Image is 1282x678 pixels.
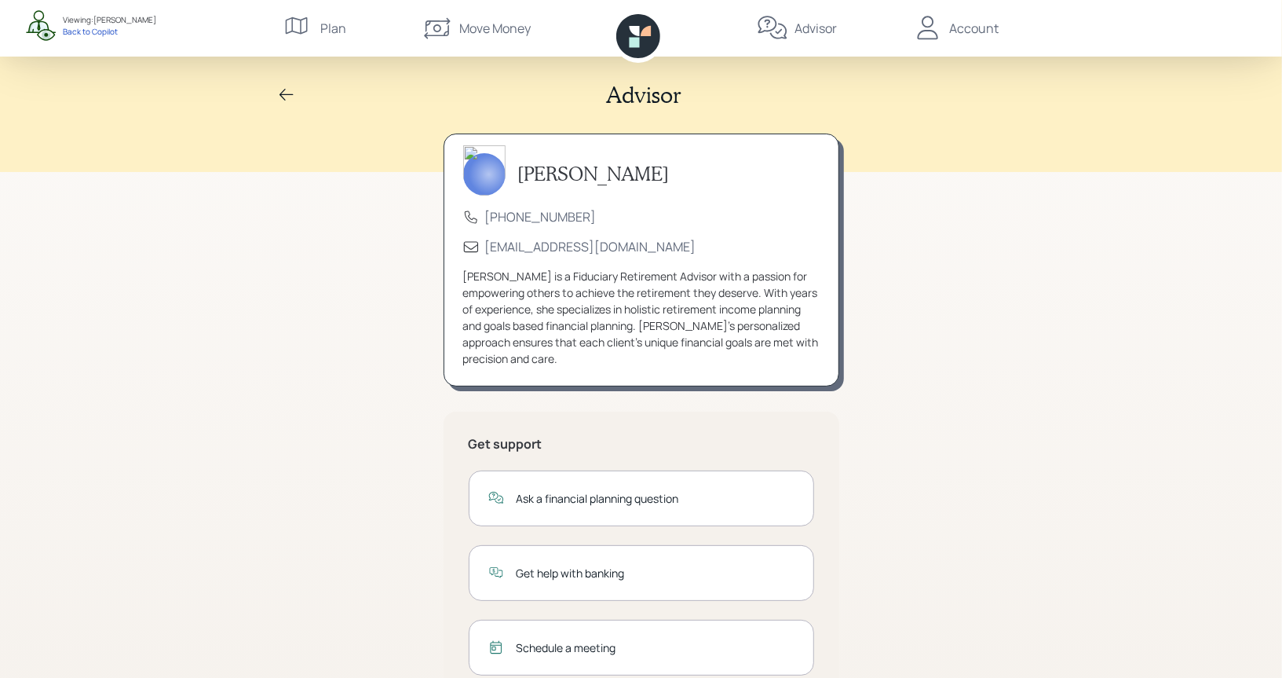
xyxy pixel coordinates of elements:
h2: Advisor [607,82,682,108]
div: Advisor [794,19,837,38]
div: Plan [321,19,347,38]
div: Viewing: [PERSON_NAME] [63,14,156,26]
div: Back to Copilot [63,26,156,37]
a: [PHONE_NUMBER] [485,208,597,225]
div: [PERSON_NAME] is a Fiduciary Retirement Advisor with a passion for empowering others to achieve t... [463,268,820,367]
h5: Get support [469,437,814,452]
div: Account [950,19,999,38]
div: Ask a financial planning question [517,490,794,507]
h3: [PERSON_NAME] [518,163,670,185]
div: Get help with banking [517,565,794,581]
img: treva-nostdahl-headshot.png [463,145,506,196]
div: Schedule a meeting [517,640,794,656]
a: [EMAIL_ADDRESS][DOMAIN_NAME] [485,238,696,255]
div: Move Money [459,19,531,38]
